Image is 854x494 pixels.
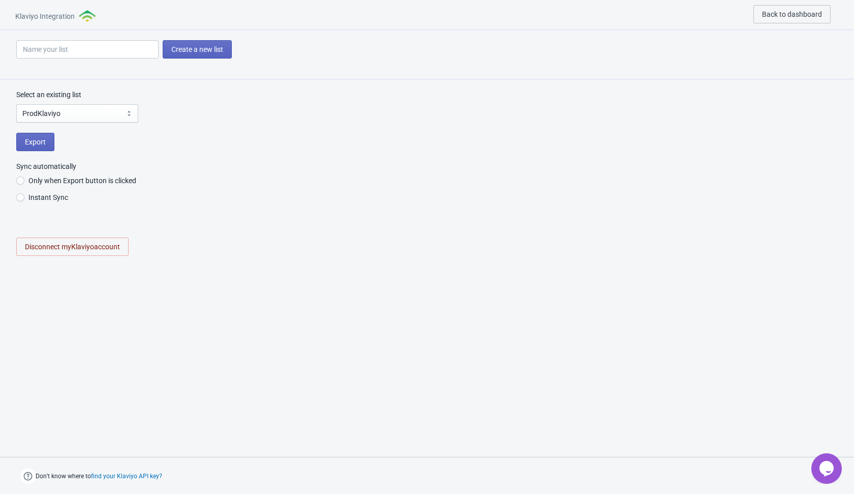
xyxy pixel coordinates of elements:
[15,11,75,21] span: Klaviyo Integration
[20,469,36,484] img: help.png
[16,40,159,59] input: Name your list
[753,5,831,23] button: Back to dashboard
[811,453,844,484] iframe: chat widget
[91,473,162,480] button: find your Klaviyo API key?
[25,138,46,146] span: Export
[16,133,54,151] button: Export
[16,161,76,171] legend: Sync automatically
[171,45,223,53] span: Create a new list
[28,176,136,186] span: Only when Export button is clicked
[762,10,822,18] span: Back to dashboard
[28,192,68,202] span: Instant Sync
[16,238,129,256] button: Disconnect myKlaviyoaccount
[25,243,120,251] span: Disconnect my Klaviyo account
[163,40,232,59] button: Create a new list
[36,470,162,482] span: Don’t know where to
[79,10,97,22] img: klaviyo.png
[16,90,81,100] label: Select an existing list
